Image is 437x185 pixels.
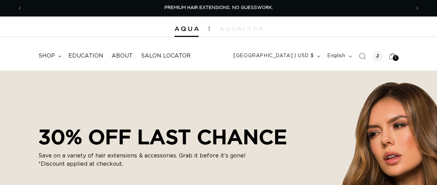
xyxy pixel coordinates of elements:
summary: shop [34,48,64,64]
button: Previous announcement [12,2,27,15]
button: Next announcement [410,2,425,15]
span: English [327,52,345,60]
span: shop [38,52,55,60]
img: Aqua Hair Extensions [174,27,199,31]
span: 5 [395,55,397,61]
span: About [112,52,133,60]
a: Salon Locator [137,48,195,64]
summary: Search [355,49,370,64]
h2: 30% OFF LAST CHANCE [38,125,287,149]
span: Salon Locator [141,52,191,60]
button: [GEOGRAPHIC_DATA] | USD $ [229,50,323,63]
button: English [323,50,354,63]
p: Save on a variety of hair extensions & accessories. Grab it before it’s gone! *Discount applied a... [38,152,246,168]
a: About [107,48,137,64]
span: Education [68,52,103,60]
a: Education [64,48,107,64]
span: PREMIUM HAIR EXTENSIONS. NO GUESSWORK. [164,6,273,10]
span: [GEOGRAPHIC_DATA] | USD $ [234,52,314,60]
img: aqualyna.com [220,27,263,31]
